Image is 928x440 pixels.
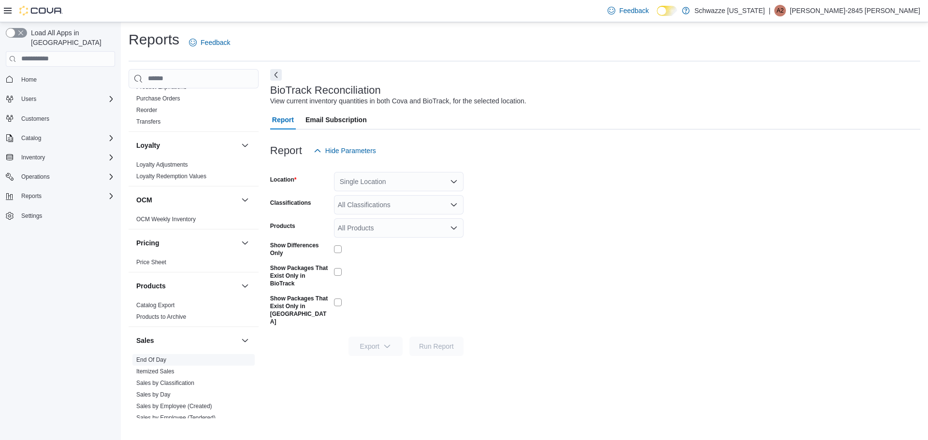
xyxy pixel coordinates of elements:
button: Open list of options [450,224,458,232]
button: Loyalty [136,141,237,150]
h3: Pricing [136,238,159,248]
span: Catalog [21,134,41,142]
div: OCM [129,213,259,229]
a: Sales by Employee (Tendered) [136,414,216,421]
span: Email Subscription [305,110,367,129]
span: Catalog [17,132,115,144]
a: Products to Archive [136,313,186,320]
span: Export [354,337,397,356]
button: Export [348,337,403,356]
button: Open list of options [450,178,458,185]
label: Location [270,176,297,184]
button: OCM [136,195,237,205]
h1: Reports [129,30,179,49]
span: Hide Parameters [325,146,376,156]
span: Inventory [21,154,45,161]
a: Transfers [136,118,160,125]
span: Users [21,95,36,103]
a: Catalog Export [136,302,174,309]
a: Purchase Orders [136,95,180,102]
button: Sales [136,336,237,345]
button: Users [17,93,40,105]
span: Sales by Employee (Tendered) [136,414,216,422]
span: Settings [21,212,42,220]
span: Inventory [17,152,115,163]
a: Reorder [136,107,157,114]
span: Reorder [136,106,157,114]
h3: Sales [136,336,154,345]
span: Operations [21,173,50,181]
span: Sales by Classification [136,379,194,387]
a: Itemized Sales [136,368,174,375]
input: Dark Mode [657,6,677,16]
button: Operations [2,170,119,184]
h3: Loyalty [136,141,160,150]
a: Loyalty Adjustments [136,161,188,168]
span: A2 [777,5,784,16]
span: Home [21,76,37,84]
span: Sales by Employee (Created) [136,402,212,410]
a: Sales by Day [136,391,171,398]
span: Home [17,73,115,85]
a: Sales by Classification [136,380,194,386]
span: End Of Day [136,356,166,364]
span: Operations [17,171,115,183]
span: Price Sheet [136,258,166,266]
label: Show Packages That Exist Only in BioTrack [270,264,330,287]
span: Feedback [201,38,230,47]
span: Sales by Day [136,391,171,398]
nav: Complex example [6,69,115,248]
button: Operations [17,171,54,183]
button: Products [136,281,237,291]
div: Loyalty [129,159,259,186]
a: End Of Day [136,356,166,363]
button: Settings [2,209,119,223]
span: Reports [17,190,115,202]
button: Loyalty [239,140,251,151]
button: Open list of options [450,201,458,209]
a: Sales by Employee (Created) [136,403,212,410]
span: Load All Apps in [GEOGRAPHIC_DATA] [27,28,115,47]
a: Feedback [185,33,234,52]
a: Price Sheet [136,259,166,266]
label: Show Packages That Exist Only in [GEOGRAPHIC_DATA] [270,295,330,326]
span: Customers [21,115,49,123]
button: Home [2,72,119,86]
button: Customers [2,112,119,126]
h3: BioTrack Reconciliation [270,85,381,96]
span: Reports [21,192,42,200]
span: Loyalty Redemption Values [136,172,206,180]
button: OCM [239,194,251,206]
a: Home [17,74,41,85]
span: Loyalty Adjustments [136,161,188,169]
button: Users [2,92,119,106]
p: Schwazze [US_STATE] [695,5,765,16]
button: Reports [17,190,45,202]
div: View current inventory quantities in both Cova and BioTrack, for the selected location. [270,96,526,106]
button: Catalog [2,131,119,145]
button: Inventory [17,152,49,163]
p: | [768,5,770,16]
a: Customers [17,113,53,125]
span: Customers [17,113,115,125]
a: Loyalty Redemption Values [136,173,206,180]
a: Product Expirations [136,84,187,90]
button: Pricing [239,237,251,249]
span: Transfers [136,118,160,126]
p: [PERSON_NAME]-2845 [PERSON_NAME] [790,5,920,16]
h3: Report [270,145,302,156]
label: Products [270,222,295,230]
span: Run Report [419,341,454,351]
label: Show Differences Only [270,241,330,257]
h3: OCM [136,195,152,205]
button: Catalog [17,132,45,144]
button: Sales [239,335,251,346]
button: Next [270,69,282,81]
div: Andrew-2845 Moreno [774,5,786,16]
button: Pricing [136,238,237,248]
label: Classifications [270,199,311,207]
button: Reports [2,189,119,203]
